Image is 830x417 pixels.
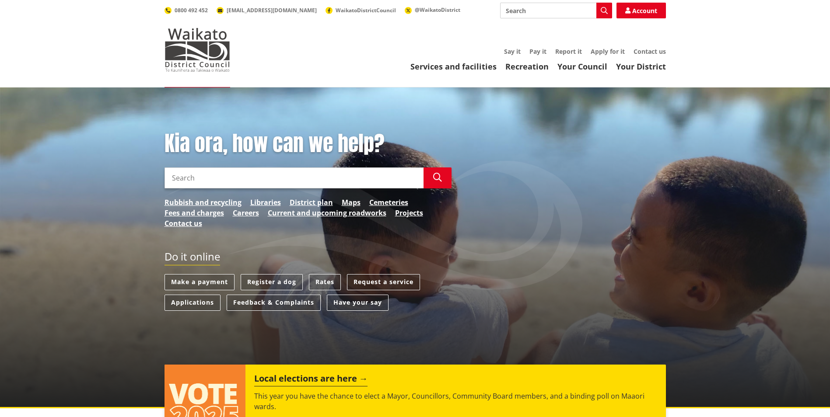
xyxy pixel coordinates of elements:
[326,7,396,14] a: WaikatoDistrictCouncil
[405,6,460,14] a: @WaikatoDistrict
[165,28,230,72] img: Waikato District Council - Te Kaunihera aa Takiwaa o Waikato
[268,208,386,218] a: Current and upcoming roadworks
[165,167,424,188] input: Search input
[165,274,235,290] a: Make a payment
[504,47,521,56] a: Say it
[233,208,259,218] a: Careers
[557,61,607,72] a: Your Council
[165,295,221,311] a: Applications
[175,7,208,14] span: 0800 492 452
[250,197,281,208] a: Libraries
[165,208,224,218] a: Fees and charges
[227,7,317,14] span: [EMAIL_ADDRESS][DOMAIN_NAME]
[555,47,582,56] a: Report it
[505,61,549,72] a: Recreation
[165,131,452,156] h1: Kia ora, how can we help?
[165,7,208,14] a: 0800 492 452
[591,47,625,56] a: Apply for it
[529,47,546,56] a: Pay it
[290,197,333,208] a: District plan
[165,218,202,229] a: Contact us
[254,391,657,412] p: This year you have the chance to elect a Mayor, Councillors, Community Board members, and a bindi...
[165,197,242,208] a: Rubbish and recycling
[309,274,341,290] a: Rates
[415,6,460,14] span: @WaikatoDistrict
[227,295,321,311] a: Feedback & Complaints
[217,7,317,14] a: [EMAIL_ADDRESS][DOMAIN_NAME]
[165,250,220,266] h2: Do it online
[395,208,423,218] a: Projects
[369,197,408,208] a: Cemeteries
[616,61,666,72] a: Your District
[342,197,361,208] a: Maps
[336,7,396,14] span: WaikatoDistrictCouncil
[241,274,303,290] a: Register a dog
[327,295,389,311] a: Have your say
[634,47,666,56] a: Contact us
[500,3,612,18] input: Search input
[616,3,666,18] a: Account
[410,61,497,72] a: Services and facilities
[254,373,368,386] h2: Local elections are here
[347,274,420,290] a: Request a service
